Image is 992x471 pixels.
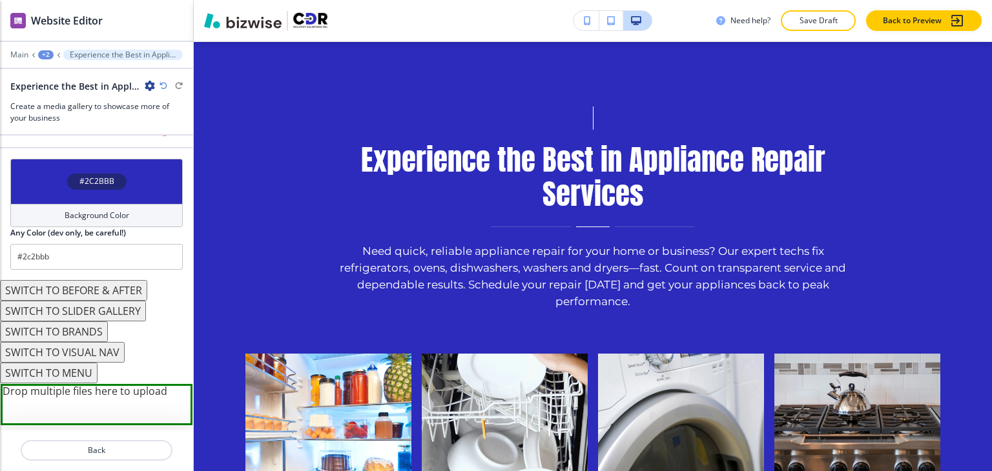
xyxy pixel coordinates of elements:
[333,143,854,211] h3: Experience the Best in Appliance Repair Services
[1,384,192,425] div: Drop multiple files here to upload
[10,79,139,93] h2: Experience the Best in Appliance Repair Services
[70,50,176,59] p: Experience the Best in Appliance Repair Services
[10,13,26,28] img: editor icon
[38,50,54,59] button: +2
[22,445,171,456] p: Back
[79,175,114,187] h4: #2C2BBB
[10,101,183,124] h3: Create a media gallery to showcase more of your business
[883,15,942,26] p: Back to Preview
[730,15,770,26] h3: Need help?
[293,12,328,28] img: Your Logo
[866,10,982,31] button: Back to Preview
[10,159,183,227] button: #2C2BBBBackground Color
[21,440,172,461] button: Back
[333,243,854,310] h6: Need quick, reliable appliance repair for your home or business? Our expert techs fix refrigerato...
[10,50,28,59] button: Main
[63,50,183,60] button: Experience the Best in Appliance Repair Services
[31,13,103,28] h2: Website Editor
[65,210,129,221] h4: Background Color
[10,227,126,239] h2: Any Color (dev only, be careful!)
[781,10,856,31] button: Save Draft
[798,15,839,26] p: Save Draft
[204,13,282,28] img: Bizwise Logo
